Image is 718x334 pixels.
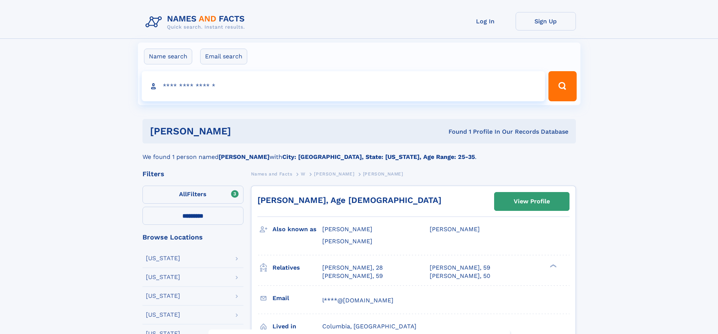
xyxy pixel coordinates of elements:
h3: Lived in [273,320,322,333]
label: Filters [142,186,243,204]
span: W [301,171,306,177]
label: Name search [144,49,192,64]
button: Search Button [548,71,576,101]
div: View Profile [514,193,550,210]
div: Found 1 Profile In Our Records Database [340,128,568,136]
label: Email search [200,49,247,64]
h1: [PERSON_NAME] [150,127,340,136]
img: Logo Names and Facts [142,12,251,32]
span: [PERSON_NAME] [430,226,480,233]
a: Sign Up [516,12,576,31]
div: [US_STATE] [146,255,180,261]
a: [PERSON_NAME], 50 [430,272,490,280]
span: [PERSON_NAME] [322,226,372,233]
a: [PERSON_NAME] [314,169,354,178]
a: Log In [455,12,516,31]
div: [US_STATE] [146,312,180,318]
a: [PERSON_NAME], 59 [430,264,490,272]
div: ❯ [548,263,557,268]
b: City: [GEOGRAPHIC_DATA], State: [US_STATE], Age Range: 25-35 [282,153,475,160]
h3: Relatives [273,261,322,274]
span: [PERSON_NAME] [322,238,372,245]
h3: Also known as [273,223,322,236]
a: View Profile [494,192,569,210]
h3: Email [273,292,322,305]
div: [US_STATE] [146,274,180,280]
span: All [179,191,187,198]
span: [PERSON_NAME] [363,171,403,177]
a: Names and Facts [251,169,292,178]
div: We found 1 person named with . [142,143,576,162]
div: Browse Locations [142,234,243,241]
a: [PERSON_NAME], 28 [322,264,383,272]
a: W [301,169,306,178]
span: [PERSON_NAME] [314,171,354,177]
div: [US_STATE] [146,293,180,299]
div: Filters [142,171,243,177]
a: [PERSON_NAME], Age [DEMOGRAPHIC_DATA] [257,195,441,205]
b: [PERSON_NAME] [219,153,269,160]
a: [PERSON_NAME], 59 [322,272,383,280]
input: search input [142,71,545,101]
span: Columbia, [GEOGRAPHIC_DATA] [322,323,416,330]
